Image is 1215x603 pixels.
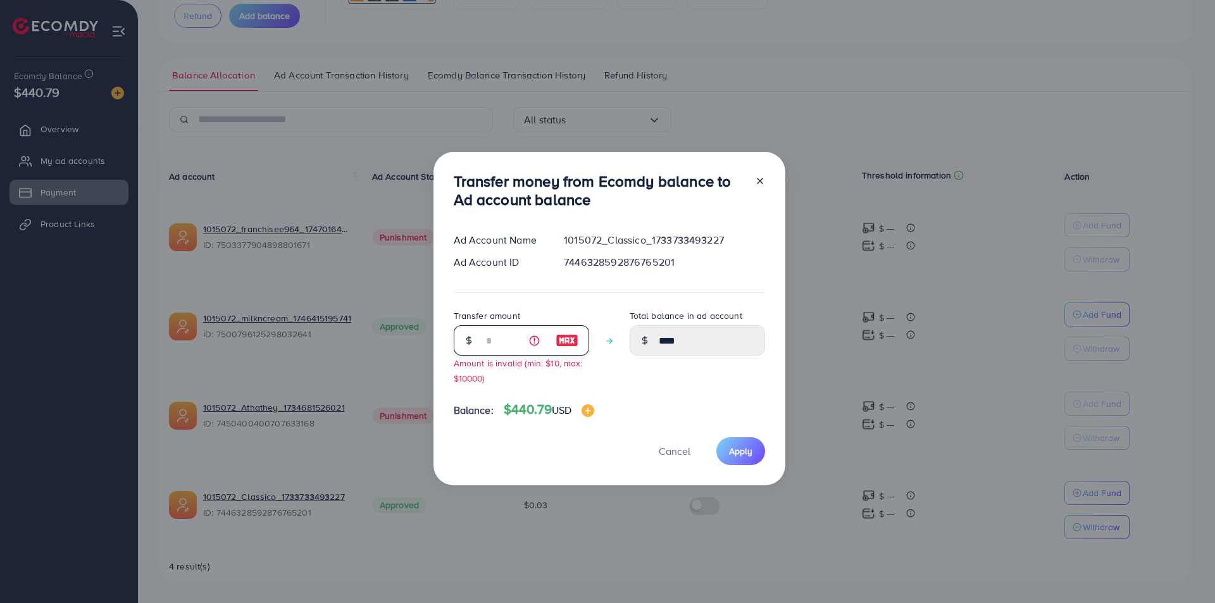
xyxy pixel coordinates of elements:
[444,255,554,270] div: Ad Account ID
[716,437,765,464] button: Apply
[643,437,706,464] button: Cancel
[556,333,578,348] img: image
[454,357,583,383] small: Amount is invalid (min: $10, max: $10000)
[454,172,745,209] h3: Transfer money from Ecomdy balance to Ad account balance
[729,445,752,457] span: Apply
[454,403,494,418] span: Balance:
[1161,546,1206,594] iframe: Chat
[504,402,595,418] h4: $440.79
[444,233,554,247] div: Ad Account Name
[552,403,571,417] span: USD
[630,309,742,322] label: Total balance in ad account
[454,309,520,322] label: Transfer amount
[554,255,775,270] div: 7446328592876765201
[554,233,775,247] div: 1015072_Classico_1733733493227
[659,444,690,458] span: Cancel
[582,404,594,417] img: image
